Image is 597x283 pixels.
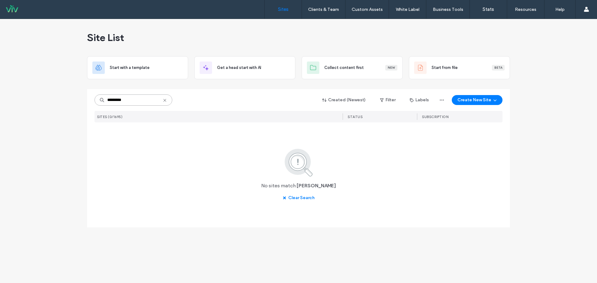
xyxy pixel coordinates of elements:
label: Help [555,7,565,12]
div: Start from fileBeta [409,56,510,79]
span: SUBSCRIPTION [422,115,448,119]
label: White Label [396,7,419,12]
span: Site List [87,31,124,44]
span: [PERSON_NAME] [297,182,336,189]
label: Resources [515,7,536,12]
span: STATUS [348,115,363,119]
div: Get a head start with AI [194,56,295,79]
span: Start from file [432,65,458,71]
label: Stats [483,7,494,12]
span: Start with a template [110,65,150,71]
button: Created (Newest) [317,95,371,105]
span: Help [14,4,27,10]
div: Collect content firstNew [302,56,403,79]
label: Clients & Team [308,7,339,12]
label: Business Tools [433,7,463,12]
button: Filter [374,95,402,105]
button: Create New Site [452,95,502,105]
span: Collect content first [324,65,364,71]
button: Clear Search [277,193,320,203]
img: search.svg [276,148,321,177]
div: Beta [492,65,505,71]
span: No sites match [261,182,296,189]
div: Start with a template [87,56,188,79]
button: Labels [404,95,434,105]
span: SITES (0/1695) [97,115,123,119]
label: Custom Assets [352,7,383,12]
div: New [385,65,397,71]
label: Sites [278,7,289,12]
span: Get a head start with AI [217,65,261,71]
